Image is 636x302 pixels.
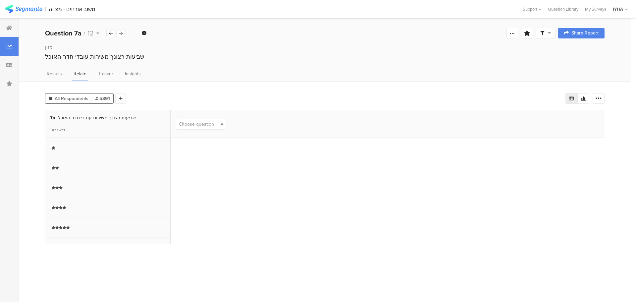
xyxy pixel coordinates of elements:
b: Question 7a [45,28,81,38]
div: שביעות רצונך משירות עובדי חדר האוכל [45,52,605,61]
span: / [83,28,85,38]
span: Share Report [571,31,599,35]
div: | [45,5,46,13]
div: IYHA [613,6,623,12]
div: משוב אורחים - מצדה [49,6,95,12]
img: segmanta logo [5,5,42,13]
span: 12 [87,28,94,38]
span: 5391 [95,95,110,102]
span: שביעות רצונך משירות עובדי חדר האוכל [58,114,136,121]
span: Insights [125,70,141,77]
a: My Surveys [582,6,609,12]
span: Relate [74,70,86,77]
span: Tracker [98,70,113,77]
span: All Respondents [55,95,88,102]
div: Support [523,4,541,14]
span: Results [47,70,62,77]
div: מזון [45,44,605,51]
span: . [55,114,56,121]
span: Choose question [179,121,214,128]
span: 7a [50,114,56,121]
a: Question Library [545,6,582,12]
span: Answer [52,127,65,133]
